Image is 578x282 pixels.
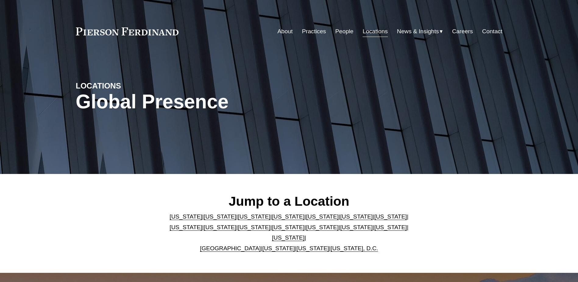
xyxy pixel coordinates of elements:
a: [US_STATE] [272,234,305,241]
a: [US_STATE] [374,224,407,230]
h4: LOCATIONS [76,81,183,91]
h2: Jump to a Location [165,193,413,209]
a: [US_STATE] [238,213,271,220]
a: Careers [452,26,473,37]
a: [US_STATE] [170,213,202,220]
a: [US_STATE] [296,245,329,251]
span: News & Insights [397,26,439,37]
a: [US_STATE] [374,213,407,220]
p: | | | | | | | | | | | | | | | | | | [165,211,413,254]
a: Locations [363,26,388,37]
a: [US_STATE] [272,213,305,220]
a: [US_STATE] [306,224,339,230]
a: [US_STATE] [262,245,295,251]
a: [US_STATE] [340,224,373,230]
a: Contact [482,26,502,37]
a: [US_STATE] [272,224,305,230]
a: [US_STATE] [238,224,271,230]
a: [US_STATE] [204,224,236,230]
a: [GEOGRAPHIC_DATA] [200,245,261,251]
a: [US_STATE], D.C. [331,245,378,251]
a: folder dropdown [397,26,443,37]
a: About [278,26,293,37]
a: [US_STATE] [170,224,202,230]
a: [US_STATE] [306,213,339,220]
h1: Global Presence [76,91,360,113]
a: People [335,26,353,37]
a: [US_STATE] [204,213,236,220]
a: Practices [302,26,326,37]
a: [US_STATE] [340,213,373,220]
